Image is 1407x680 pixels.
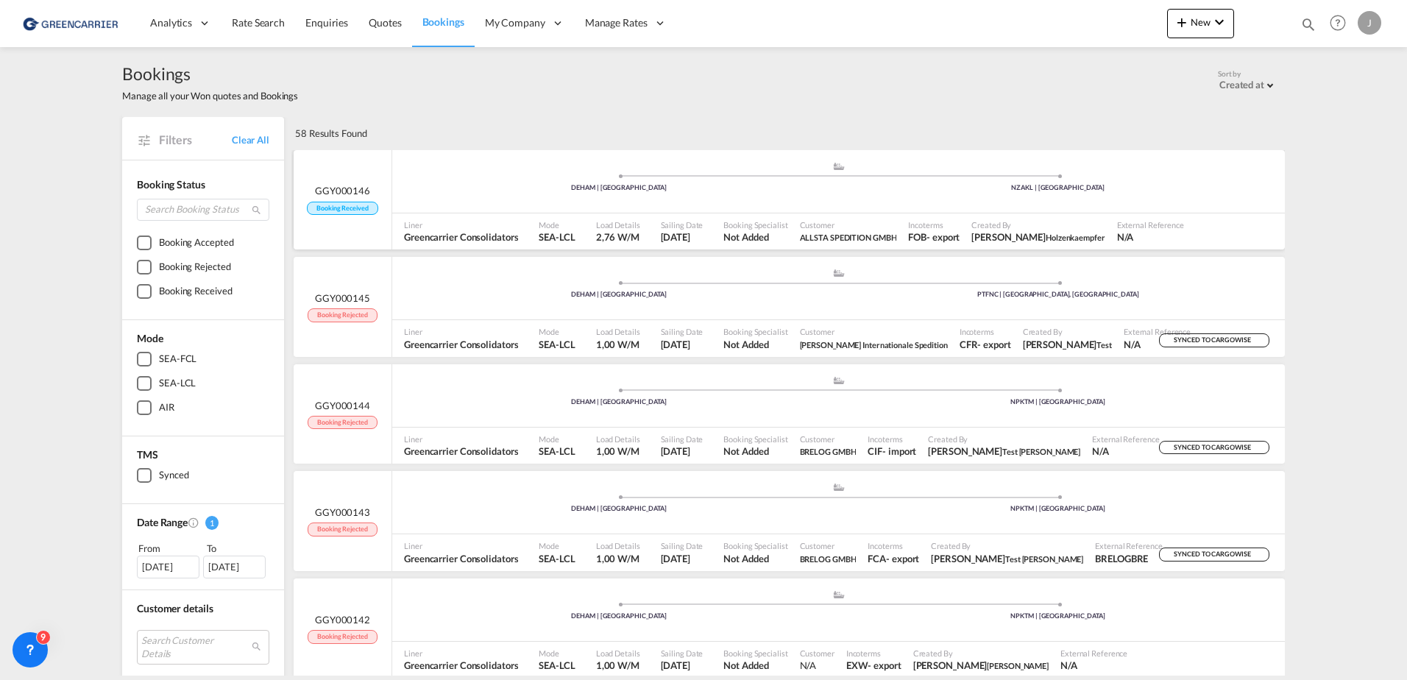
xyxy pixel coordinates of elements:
span: Enquiries [305,16,348,29]
span: Bookings [422,15,464,28]
span: My Company [485,15,545,30]
span: Greencarrier Consolidators [404,445,518,458]
span: External Reference [1092,433,1159,445]
span: External Reference [1095,540,1162,551]
span: SEA-LCL [539,552,575,565]
span: Test [1096,340,1112,350]
span: Isabel Huebner [913,659,1049,672]
span: 30 Sep 2025 [661,338,703,351]
div: Synced [159,468,188,483]
div: PTFNC | [GEOGRAPHIC_DATA], [GEOGRAPHIC_DATA] [839,290,1278,300]
span: GGY000145 [315,291,370,305]
span: Mode [539,326,575,337]
span: Date Range [137,516,188,528]
span: Not Added [723,552,787,565]
span: Mode [539,219,575,230]
span: Karl Gross Internationale Spedition [800,338,948,351]
span: [PERSON_NAME] Internationale Spedition [800,340,948,350]
span: Booking Specialist [723,648,787,659]
md-icon: icon-chevron-down [1211,13,1228,31]
div: GGY000145 Booking Rejected assets/icons/custom/ship-fill.svgassets/icons/custom/roll-o-plane.svgP... [294,257,1285,357]
span: Booking Rejected [308,416,377,430]
span: Not Added [723,659,787,672]
md-checkbox: SEA-FCL [137,352,269,366]
div: SEA-FCL [159,352,196,366]
div: J [1358,11,1381,35]
span: GGY000146 [315,184,370,197]
div: [DATE] [137,556,199,578]
div: From [137,541,202,556]
div: GGY000143 Booking Rejected assets/icons/custom/ship-fill.svgassets/icons/custom/roll-o-plane.svgP... [294,471,1285,571]
md-icon: icon-magnify [1300,16,1316,32]
span: From To [DATE][DATE] [137,541,269,578]
div: Help [1325,10,1358,37]
span: Sailing Date [661,433,703,445]
span: Booking Rejected [308,308,377,322]
div: Booking Received [159,284,232,299]
span: Sort by [1218,68,1241,79]
div: DEHAM | [GEOGRAPHIC_DATA] [400,504,839,514]
span: Mode [539,540,575,551]
div: CIF [868,445,882,458]
span: BRELOG GMBH [800,445,857,458]
span: Mode [137,332,163,344]
md-icon: icon-plus 400-fg [1173,13,1191,31]
span: N/A [1092,445,1159,458]
span: Quotes [369,16,401,29]
span: Rate Search [232,16,285,29]
span: Booking Specialist [723,433,787,445]
div: DEHAM | [GEOGRAPHIC_DATA] [400,183,839,193]
div: AIR [159,400,174,415]
div: SYNCED TO CARGOWISE [1159,441,1269,455]
span: Not Added [723,230,787,244]
span: Incoterms [960,326,1011,337]
span: Incoterms [908,219,960,230]
span: Load Details [596,433,640,445]
div: [DATE] [203,556,266,578]
div: Customer details [137,601,269,616]
span: Analytics [150,15,192,30]
md-checkbox: SEA-LCL [137,376,269,391]
div: EXW [846,659,868,672]
div: 58 Results Found [295,117,366,149]
span: Booking Specialist [723,540,787,551]
span: FOB export [908,230,960,244]
span: 8 Oct 2025 [661,230,703,244]
span: 1,00 W/M [596,339,639,350]
div: Booking Accepted [159,235,233,250]
div: Booking Rejected [159,260,230,275]
span: Incoterms [868,433,916,445]
span: 30 Sep 2025 [661,445,703,458]
span: Liner [404,219,518,230]
span: Greencarrier Consolidators [404,230,518,244]
div: DEHAM | [GEOGRAPHIC_DATA] [400,612,839,621]
div: SYNCED TO CARGOWISE [1159,548,1269,562]
span: Booking Specialist [723,219,787,230]
md-checkbox: Synced [137,468,269,483]
div: FOB [908,230,926,244]
span: Filters [159,132,232,148]
span: 1,00 W/M [596,659,639,671]
div: icon-magnify [1300,16,1316,38]
span: Liner [404,326,518,337]
span: Liner [404,433,518,445]
span: SEA-LCL [539,659,575,672]
div: - export [977,338,1010,351]
a: Clear All [232,133,269,146]
span: Bookings [122,62,298,85]
img: 1378a7308afe11ef83610d9e779c6b34.png [22,7,121,40]
span: N/A [1124,338,1191,351]
span: Liner [404,648,518,659]
span: Greencarrier Consolidators [404,659,518,672]
span: Mode [539,648,575,659]
div: Booking Status [137,177,269,192]
span: Customer [800,648,834,659]
span: Load Details [596,219,640,230]
span: Manage all your Won quotes and Bookings [122,89,298,102]
span: SEA-LCL [539,445,575,458]
span: GGY000142 [315,613,370,626]
span: Not Added [723,338,787,351]
div: NPKTM | [GEOGRAPHIC_DATA] [839,397,1278,407]
span: Test [PERSON_NAME] [1005,554,1083,564]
